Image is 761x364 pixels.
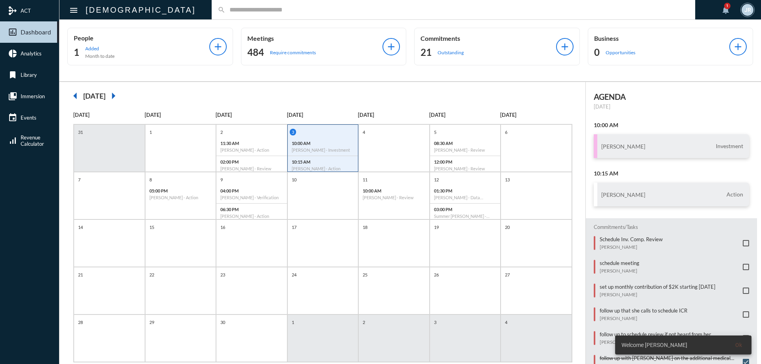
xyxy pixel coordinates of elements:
[287,112,358,118] p: [DATE]
[290,271,298,278] p: 24
[594,46,600,59] h2: 0
[220,195,283,200] h6: [PERSON_NAME] - Verification
[21,29,51,36] span: Dashboard
[429,112,501,118] p: [DATE]
[434,141,497,146] p: 08:30 AM
[292,166,354,171] h6: [PERSON_NAME] - Action
[76,319,85,326] p: 28
[503,271,512,278] p: 27
[503,176,512,183] p: 13
[147,271,156,278] p: 22
[8,113,17,122] mat-icon: event
[432,319,438,326] p: 3
[594,170,750,177] h2: 10:15 AM
[73,112,145,118] p: [DATE]
[290,319,296,326] p: 1
[601,191,645,198] h3: [PERSON_NAME]
[21,72,37,78] span: Library
[361,176,369,183] p: 11
[421,46,432,59] h2: 21
[218,176,225,183] p: 9
[742,4,753,16] div: JR
[218,224,227,231] p: 16
[503,129,509,135] p: 6
[147,224,156,231] p: 15
[290,224,298,231] p: 17
[220,166,283,171] h6: [PERSON_NAME] - Review
[386,41,397,52] mat-icon: add
[361,319,367,326] p: 2
[434,188,497,193] p: 01:30 PM
[600,355,739,361] p: follow up with [PERSON_NAME] on the additional medical questions from the u/w
[438,50,464,55] p: Outstanding
[361,271,369,278] p: 25
[85,53,115,59] p: Month to date
[290,129,296,135] p: 3
[105,88,121,104] mat-icon: arrow_right
[434,159,497,164] p: 12:00 PM
[600,292,715,297] p: [PERSON_NAME]
[21,134,44,147] span: Revenue Calculator
[363,188,425,193] p: 10:00 AM
[434,147,497,152] h6: [PERSON_NAME] - Review
[220,207,283,212] p: 06:30 PM
[729,338,748,352] button: Ok
[621,341,687,349] span: Welcome [PERSON_NAME]
[85,46,115,51] p: Added
[594,103,750,110] p: [DATE]
[721,5,730,15] mat-icon: notifications
[361,224,369,231] p: 18
[216,112,287,118] p: [DATE]
[601,143,645,150] h3: [PERSON_NAME]
[220,147,283,152] h6: [PERSON_NAME] - Action
[606,50,635,55] p: Opportunities
[594,92,750,101] h2: AGENDA
[270,50,316,55] p: Require commitments
[725,191,745,198] span: Action
[76,224,85,231] p: 14
[600,331,711,337] p: follow up to schedule review if not heard from her
[503,319,509,326] p: 4
[8,27,17,37] mat-icon: insert_chart_outlined
[220,188,283,193] p: 04:00 PM
[21,114,36,121] span: Events
[8,70,17,80] mat-icon: bookmark
[8,91,17,101] mat-icon: collections_bookmark
[500,112,572,118] p: [DATE]
[600,236,663,242] p: Schedule Inv. Comp. Review
[600,244,663,250] p: [PERSON_NAME]
[69,6,78,15] mat-icon: Side nav toggle icon
[83,91,105,100] h2: [DATE]
[732,41,744,52] mat-icon: add
[147,176,154,183] p: 8
[559,41,570,52] mat-icon: add
[714,143,745,150] span: Investment
[735,342,742,348] span: Ok
[220,159,283,164] p: 02:00 PM
[86,4,196,16] h2: [DEMOGRAPHIC_DATA]
[8,49,17,58] mat-icon: pie_chart
[292,147,354,152] h6: [PERSON_NAME] - Investment
[292,141,354,146] p: 10:00 AM
[434,207,497,212] p: 03:00 PM
[600,315,687,321] p: [PERSON_NAME]
[220,141,283,146] p: 11:30 AM
[218,129,225,135] p: 2
[594,122,750,128] h2: 10:00 AM
[361,129,367,135] p: 4
[74,34,209,42] p: People
[66,2,82,18] button: Toggle sidenav
[432,224,441,231] p: 19
[8,136,17,145] mat-icon: signal_cellular_alt
[76,129,85,135] p: 31
[600,268,639,274] p: [PERSON_NAME]
[147,129,154,135] p: 1
[358,112,429,118] p: [DATE]
[149,195,212,200] h6: [PERSON_NAME] - Action
[218,319,227,326] p: 30
[432,129,438,135] p: 5
[432,176,441,183] p: 12
[600,339,711,345] p: [PERSON_NAME]
[147,319,156,326] p: 29
[594,224,750,230] h2: Commitments/Tasks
